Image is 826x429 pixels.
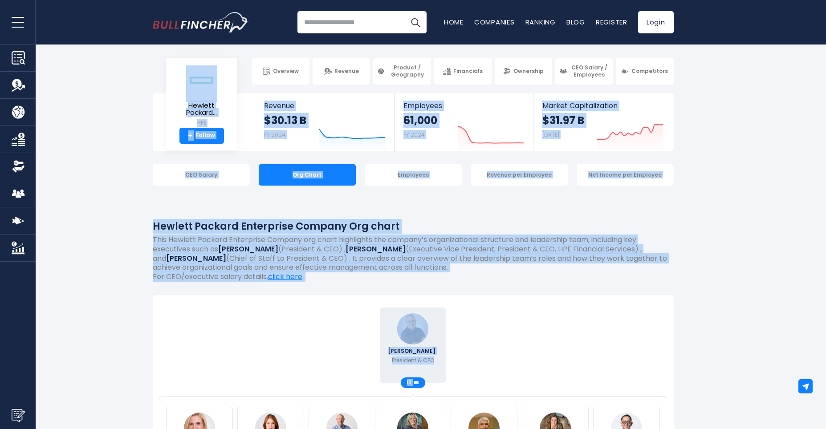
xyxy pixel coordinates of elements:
[173,65,231,128] a: Hewlett Packard... HPE
[403,131,425,138] small: FY 2024
[264,131,285,138] small: FY 2024
[346,244,406,254] b: [PERSON_NAME]
[173,102,230,117] span: Hewlett Packard...
[566,17,585,27] a: Blog
[188,132,192,140] strong: +
[365,164,462,186] div: Employees
[474,17,515,27] a: Companies
[153,235,674,272] p: This Hewlett Packard Enterprise Company org chart highlights the company’s organizational structu...
[255,93,395,151] a: Revenue $30.13 B FY 2024
[264,101,386,110] span: Revenue
[268,271,302,282] a: click here
[570,64,609,78] span: CEO Salary / Employees
[388,348,438,354] span: [PERSON_NAME]
[555,58,613,85] a: CEO Salary / Employees
[12,160,25,173] img: Ownership
[542,113,584,127] strong: $31.97 B
[638,11,674,33] a: Login
[395,93,533,151] a: Employees 61,000 FY 2024
[631,68,668,75] span: Competitors
[179,128,224,144] a: +Follow
[373,58,431,85] a: Product / Geography
[218,244,278,254] b: [PERSON_NAME]
[403,113,437,127] strong: 61,000
[407,380,414,385] span: 18
[392,356,434,364] p: President & CEO
[434,58,492,85] a: Financials
[533,93,672,151] a: Market Capitalization $31.97 B [DATE]
[153,272,674,282] p: For CEO/executive salary details, .
[153,164,250,186] div: CEO Salary
[259,164,356,186] div: Org Chart
[153,12,249,32] img: Bullfincher logo
[542,101,663,110] span: Market Capitalization
[380,308,447,383] a: Antonio Neri [PERSON_NAME] President & CEO 18
[153,12,248,32] a: Go to homepage
[577,164,674,186] div: Net Income per Employee
[495,58,552,85] a: Ownership
[166,253,226,263] b: [PERSON_NAME]
[403,101,524,110] span: Employees
[173,119,230,127] small: HPE
[444,17,464,27] a: Home
[264,113,306,127] strong: $30.13 B
[387,64,427,78] span: Product / Geography
[153,219,674,234] h1: Hewlett Packard Enterprise Company Org chart
[525,17,556,27] a: Ranking
[404,11,427,33] button: Search
[471,164,568,186] div: Revenue per Employee
[252,58,309,85] a: Overview
[542,131,559,138] small: [DATE]
[397,313,428,344] img: Antonio Neri
[334,68,359,75] span: Revenue
[273,68,299,75] span: Overview
[453,68,483,75] span: Financials
[313,58,370,85] a: Revenue
[513,68,544,75] span: Ownership
[596,17,627,27] a: Register
[616,58,673,85] a: Competitors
